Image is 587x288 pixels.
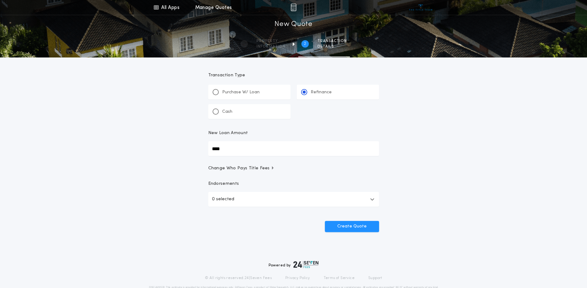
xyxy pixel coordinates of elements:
span: details [317,44,347,49]
span: information [257,44,285,49]
a: Terms of Service [324,276,355,281]
h2: 2 [304,41,306,46]
button: Create Quote [325,221,379,232]
a: Privacy Policy [285,276,310,281]
a: Support [368,276,382,281]
button: Change Who Pays Title Fees [208,165,379,172]
span: Transaction [317,39,347,44]
p: 0 selected [212,196,234,203]
div: Powered by [269,261,319,268]
p: Refinance [311,89,332,95]
p: New Loan Amount [208,130,248,136]
input: New Loan Amount [208,141,379,156]
p: Endorsements [208,181,379,187]
img: vs-icon [409,4,432,11]
p: Purchase W/ Loan [222,89,260,95]
button: 0 selected [208,192,379,207]
img: logo [293,261,319,268]
p: © All rights reserved. 24|Seven Fees [205,276,272,281]
h1: New Quote [274,19,312,29]
img: img [291,4,296,11]
p: Cash [222,109,232,115]
span: Property [257,39,285,44]
p: Transaction Type [208,72,379,78]
span: Change Who Pays Title Fees [208,165,275,172]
